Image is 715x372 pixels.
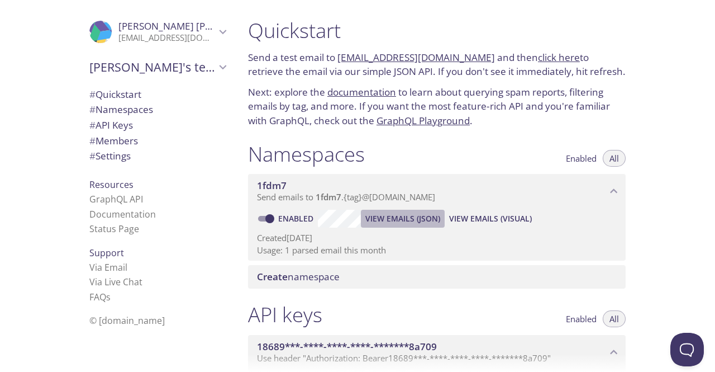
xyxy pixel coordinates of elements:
a: [EMAIL_ADDRESS][DOMAIN_NAME] [337,51,495,64]
div: 1fdm7 namespace [248,174,626,209]
p: Next: explore the to learn about querying spam reports, filtering emails by tag, and more. If you... [248,85,626,128]
div: Create namespace [248,265,626,289]
h1: API keys [248,302,322,327]
span: View Emails (JSON) [365,212,440,225]
div: Team Settings [80,148,235,164]
div: Members [80,133,235,149]
span: Send emails to . {tag} @[DOMAIN_NAME] [257,191,435,203]
span: 1fdm7 [316,191,341,203]
span: # [89,103,96,116]
span: Members [89,134,138,147]
span: [PERSON_NAME]'s team [89,59,216,75]
button: View Emails (Visual) [445,210,536,228]
button: Enabled [559,150,603,167]
h1: Namespaces [248,142,365,167]
span: View Emails (Visual) [449,212,532,225]
p: [EMAIL_ADDRESS][DOMAIN_NAME] [118,32,216,44]
a: Documentation [89,208,156,220]
span: Namespaces [89,103,153,116]
div: Quickstart [80,87,235,102]
span: Quickstart [89,88,141,101]
span: 1fdm7 [257,179,287,192]
span: Resources [89,178,134,191]
p: Usage: 1 parsed email this month [257,244,617,256]
button: All [603,310,626,327]
button: View Emails (JSON) [361,210,445,228]
span: s [106,291,111,303]
span: [PERSON_NAME] [PERSON_NAME] [118,20,271,32]
span: Settings [89,149,131,162]
a: Via Live Chat [89,276,142,288]
a: GraphQL Playground [376,114,470,127]
span: © [DOMAIN_NAME] [89,314,165,327]
div: Eduardo's team [80,53,235,82]
span: # [89,134,96,147]
a: FAQ [89,291,111,303]
button: Enabled [559,310,603,327]
span: # [89,149,96,162]
div: Eduardo Jimenez [80,13,235,50]
span: Support [89,247,124,259]
span: # [89,88,96,101]
a: Via Email [89,261,127,274]
a: documentation [327,86,396,98]
span: Create [257,270,288,283]
span: # [89,119,96,131]
h1: Quickstart [248,18,626,43]
div: Namespaces [80,102,235,117]
span: namespace [257,270,340,283]
iframe: Help Scout Beacon - Open [670,333,704,366]
a: Status Page [89,223,139,235]
a: GraphQL API [89,193,143,205]
p: Created [DATE] [257,232,617,244]
a: Enabled [277,213,318,224]
button: All [603,150,626,167]
p: Send a test email to and then to retrieve the email via our simple JSON API. If you don't see it ... [248,50,626,79]
span: API Keys [89,119,133,131]
div: API Keys [80,117,235,133]
a: click here [538,51,580,64]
